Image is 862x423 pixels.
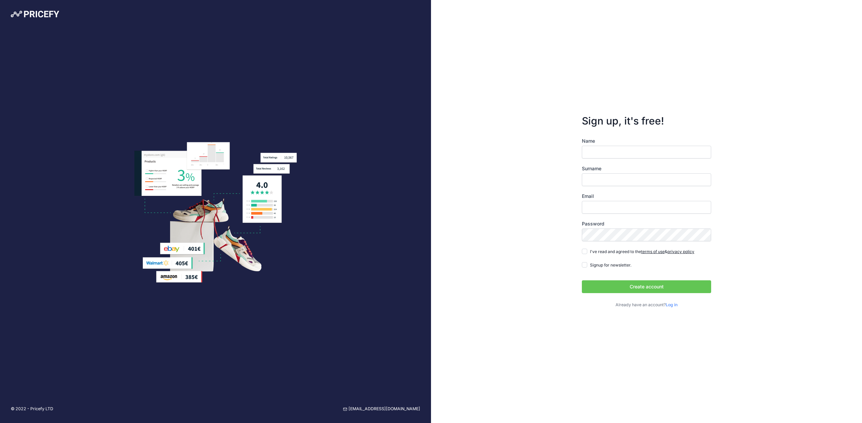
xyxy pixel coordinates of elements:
a: terms of use [641,249,665,254]
a: [EMAIL_ADDRESS][DOMAIN_NAME] [343,406,420,412]
label: Email [582,193,711,200]
span: Signup for newsletter. [590,262,631,268]
label: Name [582,138,711,144]
span: I've read and agreed to the & [590,249,694,254]
button: Create account [582,280,711,293]
img: Pricefy [11,11,59,17]
p: © 2022 - Pricefy LTD [11,406,53,412]
label: Surname [582,165,711,172]
a: privacy policy [667,249,694,254]
label: Password [582,220,711,227]
a: Log in [666,302,677,307]
p: Already have an account? [582,302,711,308]
h3: Sign up, it's free! [582,115,711,127]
